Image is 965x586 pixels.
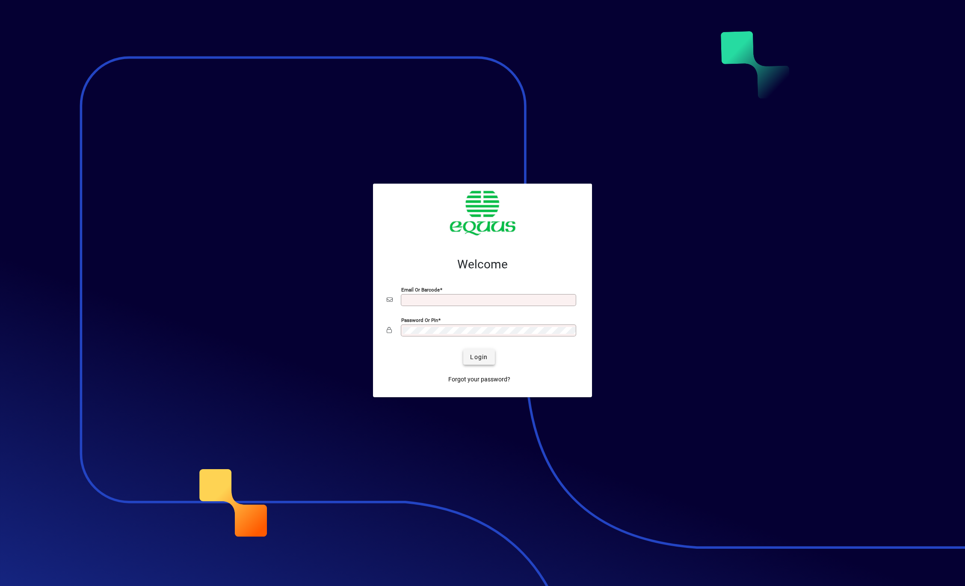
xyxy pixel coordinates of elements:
[470,353,488,362] span: Login
[445,372,514,387] a: Forgot your password?
[448,375,510,384] span: Forgot your password?
[463,349,494,365] button: Login
[401,317,438,323] mat-label: Password or Pin
[387,257,578,272] h2: Welcome
[401,287,440,293] mat-label: Email or Barcode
